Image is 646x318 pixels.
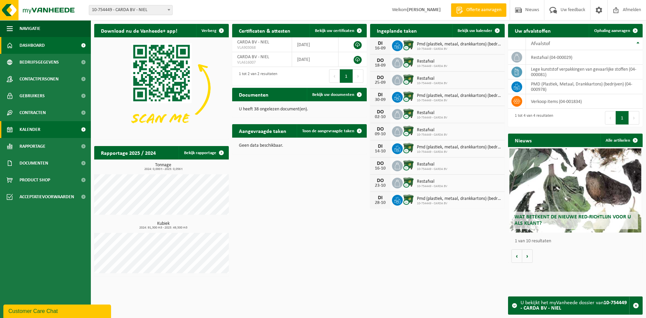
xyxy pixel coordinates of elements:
div: DO [373,178,387,183]
span: 10-754449 - CARDA BV - NIEL [89,5,173,15]
div: DI [373,41,387,46]
div: 1 tot 2 van 2 resultaten [236,69,277,83]
span: 10-754449 - CARDA BV [417,133,447,137]
span: Wat betekent de nieuwe RED-richtlijn voor u als klant? [514,214,631,226]
span: 10-754449 - CARDA BV [417,99,501,103]
div: 14-10 [373,149,387,154]
h2: Ingeplande taken [370,24,424,37]
td: restafval (04-000029) [526,50,643,65]
span: Bekijk uw certificaten [315,29,354,33]
div: U bekijkt het myVanheede dossier van [521,297,629,314]
span: Kalender [20,121,40,138]
span: Rapportage [20,138,45,155]
td: lege kunststof verpakkingen van gevaarlijke stoffen (04-000081) [526,65,643,79]
img: WB-1100-CU [403,91,414,102]
h3: Kubiek [98,221,229,229]
a: Ophaling aanvragen [589,24,642,37]
span: Restafval [417,179,447,184]
span: 10-754449 - CARDA BV [417,167,447,171]
td: PMD (Plastiek, Metaal, Drankkartons) (bedrijven) (04-000978) [526,79,643,94]
span: 10-754449 - CARDA BV [417,202,501,206]
span: 10-754449 - CARDA BV [417,64,447,68]
span: 10-754449 - CARDA BV [417,150,501,154]
div: 02-10 [373,115,387,119]
span: Restafval [417,162,447,167]
span: Pmd (plastiek, metaal, drankkartons) (bedrijven) [417,42,501,47]
span: Contracten [20,104,46,121]
div: 09-10 [373,132,387,137]
span: 10-754449 - CARDA BV [417,116,447,120]
div: DO [373,161,387,166]
div: DI [373,144,387,149]
a: Bekijk rapportage [179,146,228,160]
span: Acceptatievoorwaarden [20,188,74,205]
a: Bekijk uw kalender [452,24,504,37]
img: WB-1100-CU [403,142,414,154]
img: WB-1100-CU [403,57,414,68]
span: CARDA BV - NIEL [237,40,269,45]
span: Bekijk uw kalender [458,29,492,33]
span: Bekijk uw documenten [312,93,354,97]
iframe: chat widget [3,303,112,318]
span: Ophaling aanvragen [594,29,630,33]
div: 25-09 [373,80,387,85]
a: Toon de aangevraagde taken [297,124,366,138]
button: Previous [329,69,340,83]
span: Verberg [202,29,216,33]
div: 18-09 [373,63,387,68]
h2: Aangevraagde taken [232,124,293,137]
a: Bekijk uw documenten [307,88,366,101]
img: WB-1100-CU [403,108,414,119]
strong: [PERSON_NAME] [407,7,441,12]
span: CARDA BV - NIEL [237,55,269,60]
span: Pmd (plastiek, metaal, drankkartons) (bedrijven) [417,93,501,99]
div: DO [373,58,387,63]
img: WB-1100-CU [403,74,414,85]
a: Bekijk uw certificaten [310,24,366,37]
a: Offerte aanvragen [451,3,506,17]
div: DO [373,75,387,80]
img: WB-1100-CU [403,39,414,51]
span: 10-754449 - CARDA BV [417,184,447,188]
div: DI [373,195,387,201]
div: 23-10 [373,183,387,188]
span: Documenten [20,155,48,172]
h2: Documenten [232,88,275,101]
img: WB-1100-CU [403,177,414,188]
span: Afvalstof [531,41,550,46]
div: DO [373,109,387,115]
span: Offerte aanvragen [465,7,503,13]
td: [DATE] [292,52,338,67]
span: 2024: 91,300 m3 - 2025: 49,500 m3 [98,226,229,229]
span: Restafval [417,110,447,116]
button: 1 [616,111,629,125]
span: Bedrijfsgegevens [20,54,59,71]
div: DI [373,92,387,98]
span: Pmd (plastiek, metaal, drankkartons) (bedrijven) [417,145,501,150]
button: Vorige [511,249,522,263]
button: Previous [605,111,616,125]
button: 1 [340,69,353,83]
strong: 10-754449 - CARDA BV - NIEL [521,300,627,311]
p: 1 van 10 resultaten [515,239,639,244]
div: 16-09 [373,46,387,51]
img: WB-1100-CU [403,160,414,171]
span: 10-754449 - CARDA BV - NIEL [89,5,172,15]
h2: Uw afvalstoffen [508,24,558,37]
td: verkoop items (04-001834) [526,94,643,109]
span: VLA616007 [237,60,287,65]
h3: Tonnage [98,163,229,171]
span: Product Shop [20,172,50,188]
h2: Download nu de Vanheede+ app! [94,24,184,37]
span: Toon de aangevraagde taken [302,129,354,133]
span: 10-754449 - CARDA BV [417,47,501,51]
p: U heeft 38 ongelezen document(en). [239,107,360,112]
span: Dashboard [20,37,45,54]
h2: Nieuws [508,134,538,147]
button: Next [629,111,639,125]
img: Download de VHEPlus App [94,37,229,138]
span: Gebruikers [20,87,45,104]
td: [DATE] [292,37,338,52]
button: Volgende [522,249,533,263]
